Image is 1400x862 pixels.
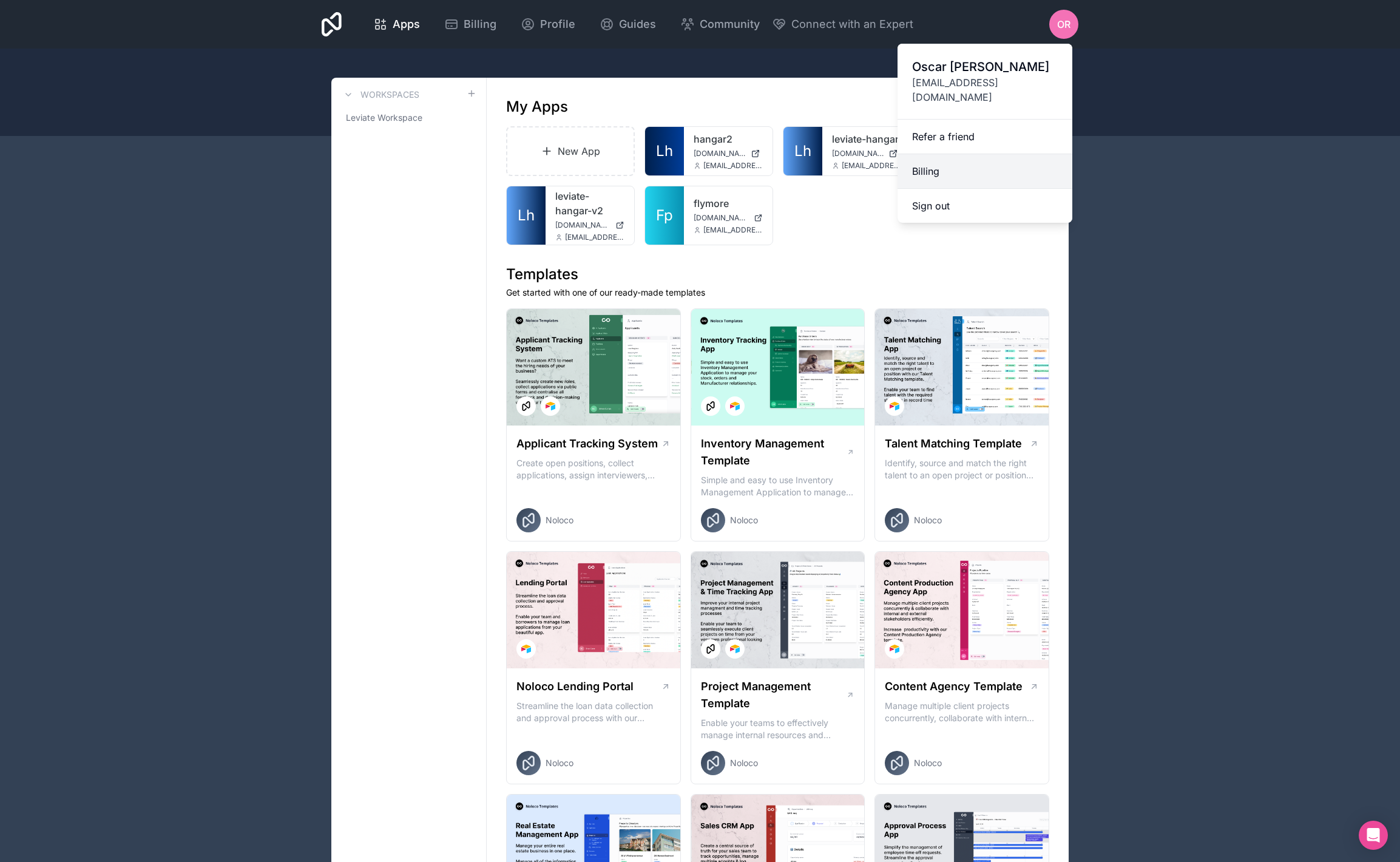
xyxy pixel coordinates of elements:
a: Refer a friend [898,120,1072,154]
h1: Content Agency Template [885,678,1023,695]
a: Leviate Workspace [341,107,476,129]
a: Lh [783,127,822,175]
span: Noloco [730,514,758,526]
span: Connect with an Expert [791,16,913,33]
span: Lh [794,141,811,161]
a: Guides [590,11,666,38]
span: Leviate Workspace [346,112,422,124]
span: Noloco [914,514,942,526]
span: [DOMAIN_NAME] [694,149,746,158]
span: [DOMAIN_NAME] [694,213,749,223]
span: [DOMAIN_NAME] [555,220,610,230]
h1: Talent Matching Template [885,435,1022,452]
a: [DOMAIN_NAME] [694,149,763,158]
a: [DOMAIN_NAME] [832,149,901,158]
img: Airtable Logo [890,401,899,411]
p: Enable your teams to effectively manage internal resources and execute client projects on time. [701,717,855,741]
span: Noloco [546,757,573,769]
button: Connect with an Expert [772,16,913,33]
h3: Workspaces [360,89,419,101]
a: Apps [364,11,430,38]
h1: Noloco Lending Portal [516,678,634,695]
h1: Inventory Management Template [701,435,847,469]
span: Apps [393,16,420,33]
span: Lh [518,206,535,225]
a: [DOMAIN_NAME] [694,213,763,223]
img: Airtable Logo [730,401,740,411]
span: [EMAIL_ADDRESS][DOMAIN_NAME] [565,232,624,242]
span: [EMAIL_ADDRESS][DOMAIN_NAME] [703,161,763,171]
span: Oscar [PERSON_NAME] [912,58,1058,75]
span: [EMAIL_ADDRESS][DOMAIN_NAME] [842,161,901,171]
p: Streamline the loan data collection and approval process with our Lending Portal template. [516,700,671,724]
span: Noloco [914,757,942,769]
img: Airtable Logo [521,644,531,654]
p: Create open positions, collect applications, assign interviewers, centralise candidate feedback a... [516,457,671,481]
span: [DOMAIN_NAME] [832,149,884,158]
a: Community [671,11,769,38]
button: Sign out [898,189,1072,223]
span: Billing [464,16,496,33]
img: Airtable Logo [730,644,740,654]
a: [DOMAIN_NAME] [555,220,624,230]
a: Lh [507,186,546,245]
h1: Applicant Tracking System [516,435,658,452]
p: Simple and easy to use Inventory Management Application to manage your stock, orders and Manufact... [701,474,855,498]
a: Billing [435,11,506,38]
span: Fp [656,206,673,225]
h1: Project Management Template [701,678,846,712]
a: hangar2 [694,132,763,146]
span: [EMAIL_ADDRESS][DOMAIN_NAME] [703,225,763,235]
span: Guides [619,16,656,33]
a: leviate-hangar [832,132,901,146]
a: flymore [694,196,763,211]
a: leviate-hangar-v2 [555,189,624,218]
p: Manage multiple client projects concurrently, collaborate with internal and external stakeholders... [885,700,1039,724]
a: Billing [898,154,1072,189]
a: Lh [645,127,684,175]
div: Open Intercom Messenger [1359,821,1388,850]
h1: Templates [506,265,1049,284]
p: Get started with one of our ready-made templates [506,287,1049,299]
h1: My Apps [506,97,568,117]
img: Airtable Logo [890,644,899,654]
a: Workspaces [341,87,419,102]
a: Profile [511,11,585,38]
span: Noloco [730,757,758,769]
span: Profile [540,16,575,33]
p: Identify, source and match the right talent to an open project or position with our Talent Matchi... [885,457,1039,481]
span: [EMAIL_ADDRESS][DOMAIN_NAME] [912,75,1058,104]
span: Community [700,16,760,33]
a: Fp [645,186,684,245]
span: Noloco [546,514,573,526]
a: New App [506,126,635,176]
img: Airtable Logo [546,401,555,411]
span: Lh [656,141,673,161]
span: OR [1057,17,1070,32]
